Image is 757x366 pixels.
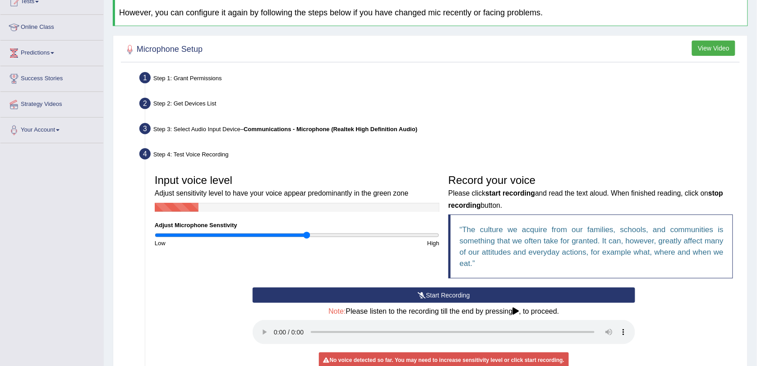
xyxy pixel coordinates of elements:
[150,239,297,247] div: Low
[155,189,409,197] small: Adjust sensitivity level to have your voice appear predominantly in the green zone
[485,189,535,197] b: start recording
[155,221,237,229] label: Adjust Microphone Senstivity
[135,69,743,89] div: Step 1: Grant Permissions
[135,120,743,140] div: Step 3: Select Audio Input Device
[328,307,346,315] span: Note:
[135,95,743,115] div: Step 2: Get Devices List
[0,66,103,89] a: Success Stories
[253,288,635,303] button: Start Recording
[0,41,103,63] a: Predictions
[240,126,417,133] span: –
[119,9,743,18] h4: However, you can configure it again by following the steps below if you have changed mic recently...
[448,174,733,210] h3: Record your voice
[244,126,417,133] b: Communications - Microphone (Realtek High Definition Audio)
[253,307,635,316] h4: Please listen to the recording till the end by pressing , to proceed.
[448,189,723,209] b: stop recording
[155,174,439,198] h3: Input voice level
[123,43,203,56] h2: Microphone Setup
[692,41,735,56] button: View Video
[0,92,103,114] a: Strategy Videos
[0,15,103,37] a: Online Class
[135,146,743,165] div: Step 4: Test Voice Recording
[0,118,103,140] a: Your Account
[448,189,723,209] small: Please click and read the text aloud. When finished reading, click on button.
[297,239,444,247] div: High
[460,225,724,268] q: The culture we acquire from our families, schools, and communities is something that we often tak...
